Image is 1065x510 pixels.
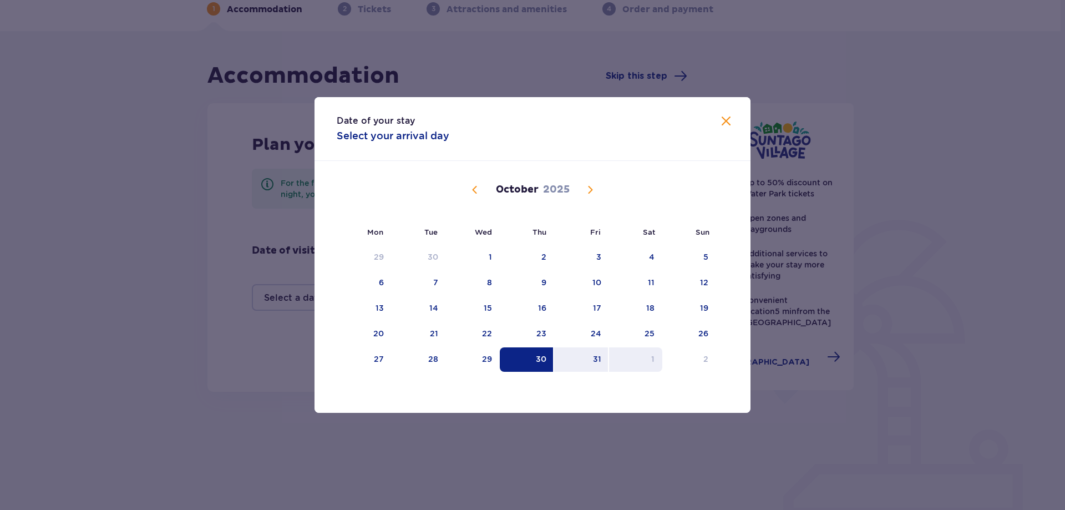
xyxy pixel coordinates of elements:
[484,302,492,314] div: 15
[536,328,546,339] div: 23
[662,296,716,321] td: Choose Sunday, October 19, 2025 as your check-out date. It’s available.
[500,296,555,321] td: Choose Thursday, October 16, 2025 as your check-out date. It’s available.
[489,251,492,262] div: 1
[446,347,500,372] td: Choose Wednesday, October 29, 2025 as your check-out date. It’s available.
[446,245,500,270] td: Choose Wednesday, October 1, 2025 as your check-out date. It’s available.
[430,328,438,339] div: 21
[651,354,655,365] div: 1
[424,228,438,236] small: Tue
[376,302,384,314] div: 13
[367,228,383,236] small: Mon
[532,228,546,236] small: Thu
[337,245,392,270] td: Choose Monday, September 29, 2025 as your check-out date. It’s available.
[500,347,555,372] td: Selected as start date. Thursday, October 30, 2025
[536,354,546,365] div: 30
[337,322,392,346] td: Choose Monday, October 20, 2025 as your check-out date. It’s available.
[646,302,655,314] div: 18
[554,271,609,295] td: Choose Friday, October 10, 2025 as your check-out date. It’s available.
[337,296,392,321] td: Choose Monday, October 13, 2025 as your check-out date. It’s available.
[609,271,663,295] td: Choose Saturday, October 11, 2025 as your check-out date. It’s available.
[554,322,609,346] td: Choose Friday, October 24, 2025 as your check-out date. It’s available.
[645,328,655,339] div: 25
[543,183,570,196] p: 2025
[379,277,384,288] div: 6
[662,245,716,270] td: Choose Sunday, October 5, 2025 as your check-out date. It’s available.
[373,328,384,339] div: 20
[541,251,546,262] div: 2
[662,271,716,295] td: Choose Sunday, October 12, 2025 as your check-out date. It’s available.
[590,228,601,236] small: Fri
[487,277,492,288] div: 8
[591,328,601,339] div: 24
[433,277,438,288] div: 7
[648,277,655,288] div: 11
[315,161,750,391] div: Calendar
[554,347,609,372] td: Choose Friday, October 31, 2025 as your check-out date. It’s available.
[554,245,609,270] td: Choose Friday, October 3, 2025 as your check-out date. It’s available.
[475,228,492,236] small: Wed
[649,251,655,262] div: 4
[428,251,438,262] div: 30
[643,228,655,236] small: Sat
[374,354,384,365] div: 27
[662,322,716,346] td: Choose Sunday, October 26, 2025 as your check-out date. It’s available.
[609,296,663,321] td: Choose Saturday, October 18, 2025 as your check-out date. It’s available.
[593,354,601,365] div: 31
[482,328,492,339] div: 22
[609,322,663,346] td: Choose Saturday, October 25, 2025 as your check-out date. It’s available.
[500,245,555,270] td: Choose Thursday, October 2, 2025 as your check-out date. It’s available.
[337,347,392,372] td: Choose Monday, October 27, 2025 as your check-out date. It’s available.
[429,302,438,314] div: 14
[428,354,438,365] div: 28
[392,347,447,372] td: Choose Tuesday, October 28, 2025 as your check-out date. It’s available.
[446,271,500,295] td: Choose Wednesday, October 8, 2025 as your check-out date. It’s available.
[500,322,555,346] td: Choose Thursday, October 23, 2025 as your check-out date. It’s available.
[496,183,539,196] p: October
[392,296,447,321] td: Choose Tuesday, October 14, 2025 as your check-out date. It’s available.
[500,271,555,295] td: Choose Thursday, October 9, 2025 as your check-out date. It’s available.
[392,322,447,346] td: Choose Tuesday, October 21, 2025 as your check-out date. It’s available.
[392,271,447,295] td: Choose Tuesday, October 7, 2025 as your check-out date. It’s available.
[541,277,546,288] div: 9
[392,245,447,270] td: Choose Tuesday, September 30, 2025 as your check-out date. It’s available.
[593,302,601,314] div: 17
[662,347,716,372] td: Choose Sunday, November 2, 2025 as your check-out date. It’s available.
[609,347,663,372] td: Choose Saturday, November 1, 2025 as your check-out date. It’s available.
[596,251,601,262] div: 3
[446,322,500,346] td: Choose Wednesday, October 22, 2025 as your check-out date. It’s available.
[538,302,546,314] div: 16
[337,129,449,143] p: Select your arrival day
[554,296,609,321] td: Choose Friday, October 17, 2025 as your check-out date. It’s available.
[374,251,384,262] div: 29
[446,296,500,321] td: Choose Wednesday, October 15, 2025 as your check-out date. It’s available.
[337,115,415,127] p: Date of your stay
[592,277,601,288] div: 10
[337,271,392,295] td: Choose Monday, October 6, 2025 as your check-out date. It’s available.
[482,354,492,365] div: 29
[609,245,663,270] td: Choose Saturday, October 4, 2025 as your check-out date. It’s available.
